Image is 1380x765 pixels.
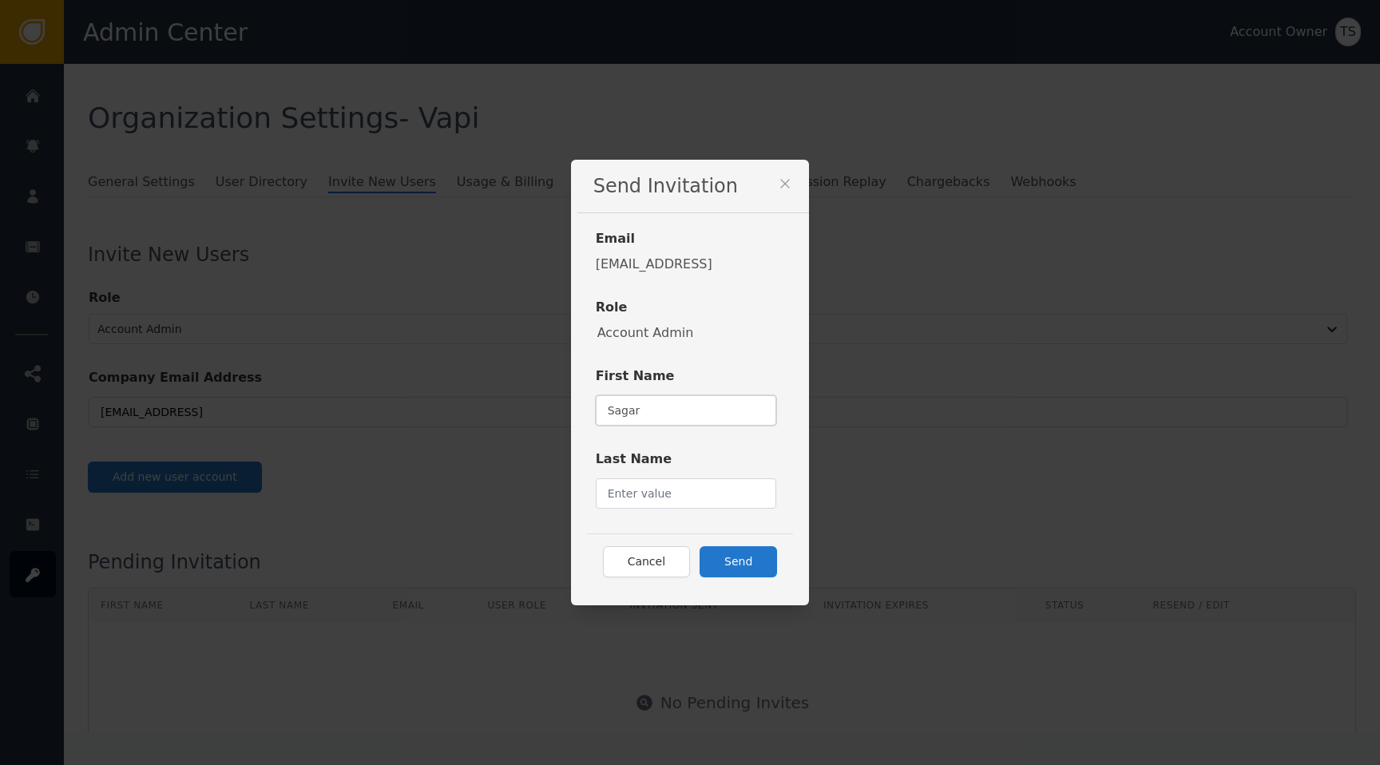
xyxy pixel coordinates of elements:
div: [EMAIL_ADDRESS] [596,255,793,274]
input: Enter value [596,395,777,426]
div: Account Admin [597,323,785,343]
input: Enter value [596,478,777,509]
div: Send Invitation [577,160,810,213]
label: Email [596,229,793,255]
label: Role [596,298,785,323]
label: First Name [596,367,777,392]
label: Last Name [596,450,777,475]
button: Send [700,546,777,577]
button: Cancel [603,546,690,577]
